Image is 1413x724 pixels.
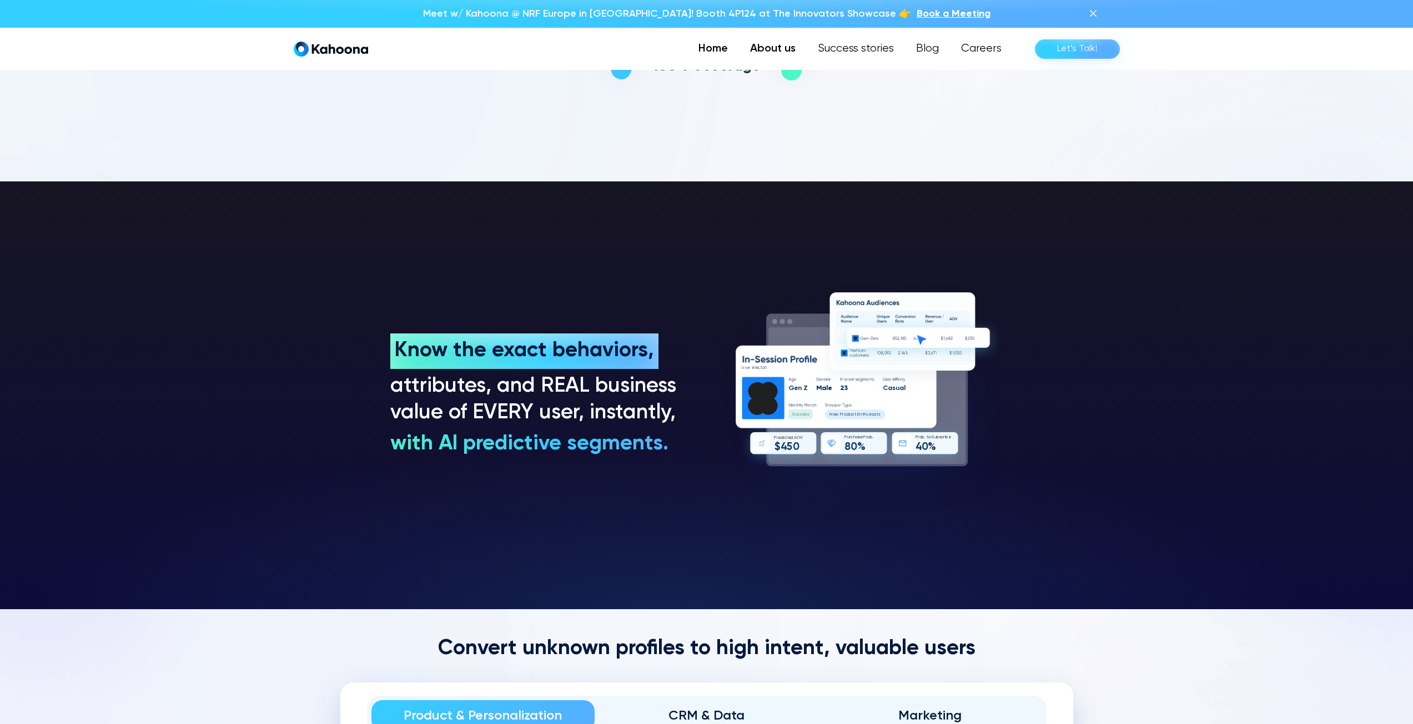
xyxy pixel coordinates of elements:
[847,436,849,440] text: u
[854,413,856,417] text: t
[851,436,853,440] text: c
[790,436,793,440] text: d
[916,442,928,453] g: 40
[840,384,844,392] text: 2
[936,436,938,440] text: b
[752,59,761,74] text: e
[872,436,873,440] text: .
[851,442,857,453] text: 0
[799,413,802,417] text: c
[857,442,865,453] g: %
[939,436,941,440] text: s
[842,413,844,417] text: r
[784,436,786,440] text: c
[915,436,951,440] g: Prob. to Subscribe
[800,436,803,440] text: V
[950,38,1013,60] a: Careers
[802,413,806,417] text: e
[658,59,667,74] text: 0
[926,436,928,440] text: t
[899,384,904,392] text: a
[760,366,763,370] text: 5
[860,436,863,440] text: e
[932,436,934,440] text: S
[803,384,808,392] text: Z
[294,41,368,57] a: home
[859,413,862,417] text: n
[922,436,924,440] text: b
[395,338,658,364] h3: Know the exact behaviors,
[781,442,787,453] text: 4
[858,436,860,440] text: s
[702,59,711,74] text: o
[781,442,799,453] g: 450
[692,59,702,74] text: C
[652,59,761,74] g: 100% Coverage
[652,59,657,74] text: 1
[903,384,905,392] text: l
[849,413,851,417] text: u
[719,59,728,74] text: e
[739,38,807,60] a: About us
[733,59,743,74] text: a
[807,38,905,60] a: Success stories
[862,413,863,417] text: t
[742,366,767,370] g: User #48,520
[807,413,809,417] text: s
[746,366,750,370] text: e
[844,436,873,440] g: Purchase Prob.
[1035,39,1120,59] a: Let’s Talk!
[822,384,826,392] text: a
[796,436,799,440] text: O
[857,413,859,417] text: E
[918,436,919,440] text: r
[948,436,951,440] text: e
[934,436,936,440] text: u
[774,442,780,453] text: $
[915,436,917,440] text: P
[759,366,760,370] text: ,
[340,636,1073,662] h2: Convert unknown profiles to high intent, valuable users
[895,384,899,392] text: u
[780,436,783,440] text: d
[844,436,847,440] text: P
[728,59,733,74] text: r
[776,436,777,440] text: r
[804,413,807,417] text: s
[839,413,842,417] text: P
[924,436,926,440] text: .
[840,384,848,392] g: 23
[846,413,849,417] text: d
[774,436,776,440] text: P
[677,59,688,74] text: %
[928,436,931,440] text: o
[868,413,871,417] text: s
[917,9,990,19] span: Book a Meeting
[928,442,936,453] text: %
[832,413,836,417] text: e
[874,413,877,417] text: s
[829,413,832,417] text: N
[946,436,948,440] text: b
[765,366,767,370] text: 0
[867,436,870,440] text: o
[795,413,797,417] text: u
[883,384,888,392] text: C
[774,436,803,440] g: Predicted AOV
[667,59,677,74] text: 0
[892,384,896,392] text: s
[788,384,794,392] text: G
[876,413,878,417] text: t
[888,384,892,392] text: a
[835,413,838,417] text: w
[754,366,757,370] text: 4
[745,366,747,370] text: s
[905,38,950,60] a: Blog
[916,442,922,453] text: 4
[687,38,739,60] a: Home
[941,436,943,440] text: c
[788,384,807,392] g: Gen Z
[786,436,788,440] text: t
